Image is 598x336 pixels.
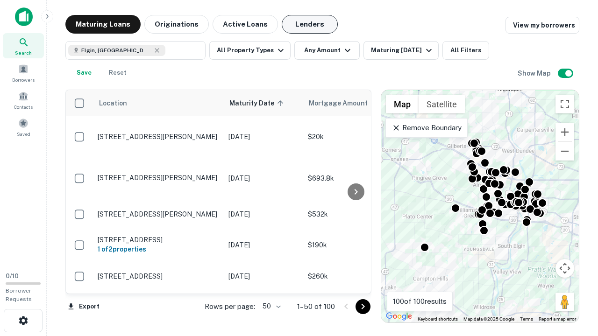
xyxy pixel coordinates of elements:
span: Saved [17,130,30,138]
th: Maturity Date [224,90,303,116]
a: Search [3,33,44,58]
span: Map data ©2025 Google [463,316,514,322]
p: 1–50 of 100 [297,301,335,312]
button: Zoom in [555,123,574,141]
p: Rows per page: [205,301,255,312]
a: Report a map error [539,316,576,322]
p: [DATE] [228,132,299,142]
span: 0 / 10 [6,273,19,280]
p: $693.8k [308,173,401,183]
p: [STREET_ADDRESS] [98,236,219,244]
p: [DATE] [228,173,299,183]
button: All Property Types [209,41,291,60]
button: Save your search to get updates of matches that match your search criteria. [69,63,99,82]
p: Remove Boundary [392,122,461,133]
a: View my borrowers [505,17,579,34]
div: 0 0 [381,90,579,322]
button: Show street map [386,95,419,113]
span: Mortgage Amount [309,98,380,109]
p: [DATE] [228,209,299,219]
p: [STREET_ADDRESS][PERSON_NAME] [98,133,219,141]
p: [DATE] [228,271,299,281]
button: Export [65,300,102,314]
p: $190k [308,240,401,250]
span: Contacts [14,103,33,111]
th: Location [93,90,224,116]
a: Open this area in Google Maps (opens a new window) [384,310,414,322]
p: [STREET_ADDRESS][PERSON_NAME] [98,210,219,218]
a: Saved [3,114,44,140]
p: $532k [308,209,401,219]
span: Borrower Requests [6,287,32,302]
th: Mortgage Amount [303,90,406,116]
p: [STREET_ADDRESS] [98,272,219,280]
button: Any Amount [294,41,360,60]
button: Active Loans [213,15,278,34]
button: Originations [144,15,209,34]
button: Reset [103,63,133,82]
button: Show satellite imagery [419,95,465,113]
a: Contacts [3,87,44,112]
h6: 1 of 2 properties [98,244,219,254]
p: $20k [308,132,401,142]
p: [DATE] [228,240,299,250]
button: Lenders [282,15,338,34]
button: Toggle fullscreen view [555,95,574,113]
button: Maturing Loans [65,15,141,34]
img: Google [384,310,414,322]
h6: Show Map [518,68,552,78]
span: Maturity Date [229,98,286,109]
button: Keyboard shortcuts [418,316,458,322]
span: Borrowers [12,76,35,84]
a: Terms (opens in new tab) [520,316,533,322]
button: Map camera controls [555,259,574,278]
button: Maturing [DATE] [363,41,439,60]
p: $260k [308,271,401,281]
div: 50 [259,300,282,313]
span: Location [99,98,127,109]
iframe: Chat Widget [551,261,598,306]
span: Search [15,49,32,56]
a: Borrowers [3,60,44,85]
span: Elgin, [GEOGRAPHIC_DATA], [GEOGRAPHIC_DATA] [81,46,151,55]
p: 100 of 100 results [393,296,447,307]
img: capitalize-icon.png [15,7,33,26]
button: Go to next page [356,299,370,314]
button: Zoom out [555,142,574,161]
p: [STREET_ADDRESS][PERSON_NAME] [98,174,219,182]
div: Maturing [DATE] [371,45,434,56]
button: All Filters [442,41,489,60]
